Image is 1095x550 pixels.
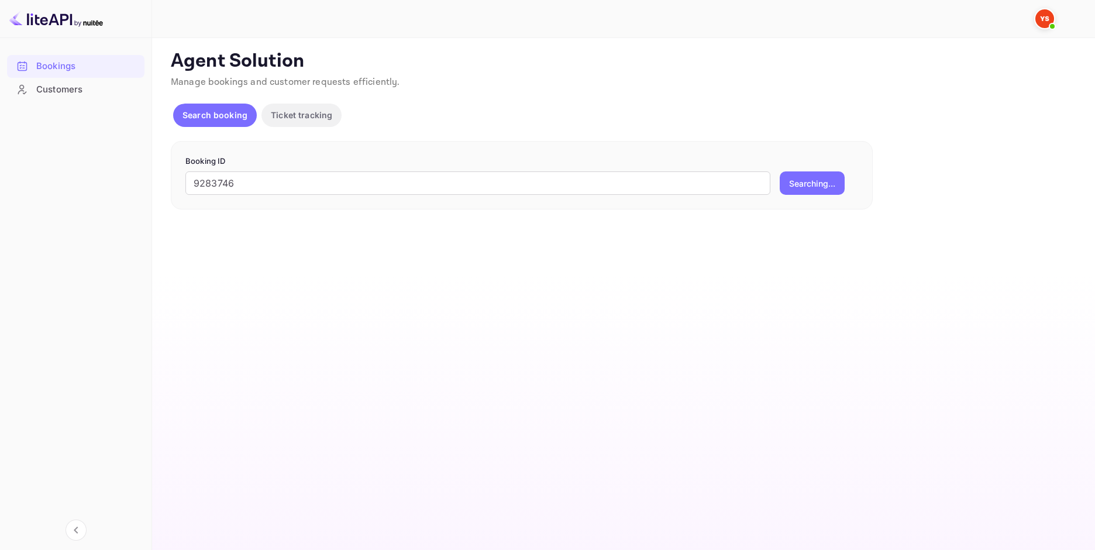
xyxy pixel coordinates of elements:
img: Yandex Support [1035,9,1054,28]
button: Searching... [780,171,845,195]
p: Ticket tracking [271,109,332,121]
a: Customers [7,78,144,100]
img: LiteAPI logo [9,9,103,28]
p: Search booking [182,109,247,121]
div: Customers [36,83,139,97]
div: Customers [7,78,144,101]
p: Booking ID [185,156,858,167]
p: Agent Solution [171,50,1074,73]
div: Bookings [7,55,144,78]
span: Manage bookings and customer requests efficiently. [171,76,400,88]
a: Bookings [7,55,144,77]
button: Collapse navigation [66,520,87,541]
div: Bookings [36,60,139,73]
input: Enter Booking ID (e.g., 63782194) [185,171,770,195]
